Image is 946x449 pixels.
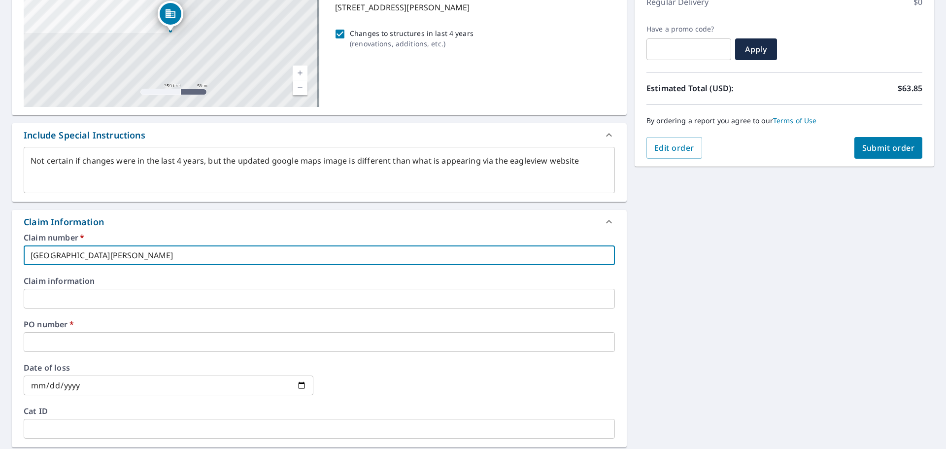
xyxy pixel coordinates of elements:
[646,137,702,159] button: Edit order
[862,142,915,153] span: Submit order
[24,129,145,142] div: Include Special Instructions
[898,82,922,94] p: $63.85
[158,1,183,32] div: Dropped pin, building 1, Commercial property, 120 Fort Donelson Shores Rd Dover, TN 37058
[646,82,784,94] p: Estimated Total (USD):
[24,364,313,372] label: Date of loss
[293,66,307,80] a: Current Level 17, Zoom In
[646,25,731,34] label: Have a promo code?
[743,44,769,55] span: Apply
[24,277,615,285] label: Claim information
[31,156,608,184] textarea: Not certain if changes were in the last 4 years, but the updated google maps image is different t...
[654,142,694,153] span: Edit order
[335,1,611,13] p: [STREET_ADDRESS][PERSON_NAME]
[12,123,627,147] div: Include Special Instructions
[350,28,473,38] p: Changes to structures in last 4 years
[735,38,777,60] button: Apply
[12,210,627,234] div: Claim Information
[854,137,923,159] button: Submit order
[24,407,615,415] label: Cat ID
[646,116,922,125] p: By ordering a report you agree to our
[24,215,104,229] div: Claim Information
[773,116,817,125] a: Terms of Use
[24,320,615,328] label: PO number
[293,80,307,95] a: Current Level 17, Zoom Out
[24,234,615,242] label: Claim number
[350,38,473,49] p: ( renovations, additions, etc. )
